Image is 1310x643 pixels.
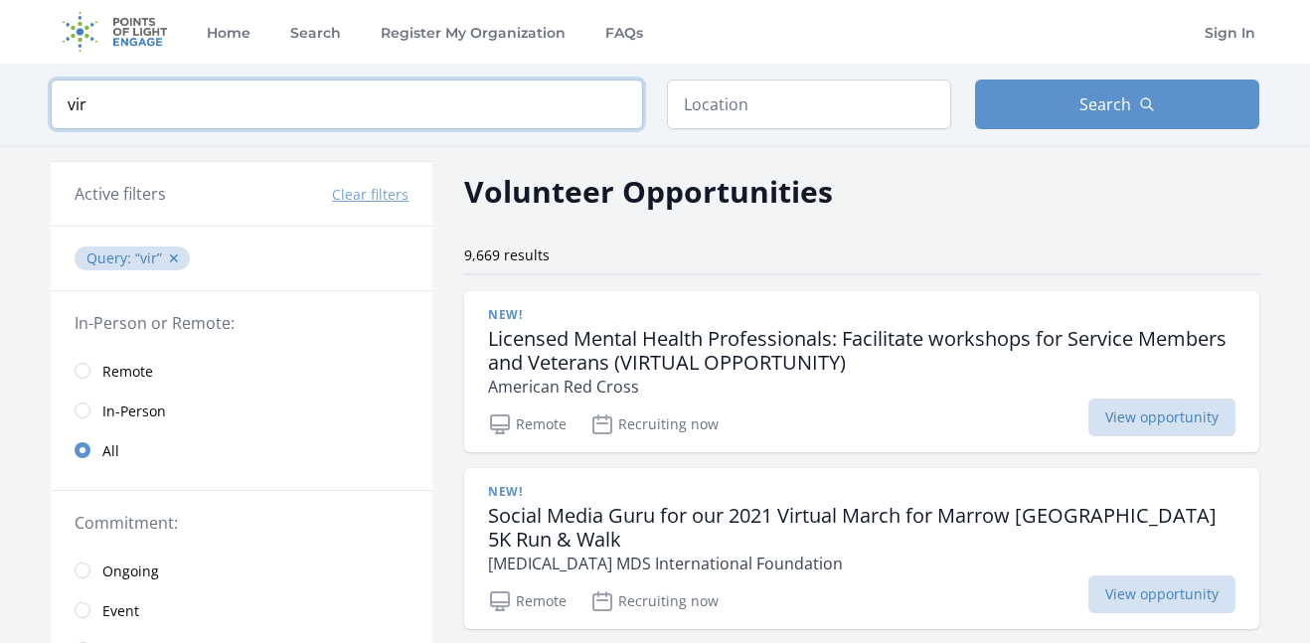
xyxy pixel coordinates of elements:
p: [MEDICAL_DATA] MDS International Foundation [488,552,1235,575]
span: All [102,441,119,461]
p: Remote [488,589,567,613]
legend: Commitment: [75,511,409,535]
h3: Licensed Mental Health Professionals: Facilitate workshops for Service Members and Veterans (VIRT... [488,327,1235,375]
span: Search [1079,92,1131,116]
a: Ongoing [51,551,432,590]
a: Event [51,590,432,630]
span: Query : [86,248,135,267]
span: 9,669 results [464,245,550,264]
button: Search [975,80,1259,129]
input: Keyword [51,80,643,129]
legend: In-Person or Remote: [75,311,409,335]
a: In-Person [51,391,432,430]
span: Event [102,601,139,621]
p: Recruiting now [590,412,719,436]
span: View opportunity [1088,399,1235,436]
button: ✕ [168,248,180,268]
h2: Volunteer Opportunities [464,169,833,214]
q: vir [135,248,162,267]
p: American Red Cross [488,375,1235,399]
a: New! Licensed Mental Health Professionals: Facilitate workshops for Service Members and Veterans ... [464,291,1259,452]
span: Ongoing [102,562,159,581]
input: Location [667,80,951,129]
button: Clear filters [332,185,409,205]
a: Remote [51,351,432,391]
span: New! [488,307,522,323]
span: View opportunity [1088,575,1235,613]
span: Remote [102,362,153,382]
h3: Active filters [75,182,166,206]
a: All [51,430,432,470]
p: Remote [488,412,567,436]
h3: Social Media Guru for our 2021 Virtual March for Marrow [GEOGRAPHIC_DATA] 5K Run & Walk [488,504,1235,552]
span: In-Person [102,402,166,421]
span: New! [488,484,522,500]
a: New! Social Media Guru for our 2021 Virtual March for Marrow [GEOGRAPHIC_DATA] 5K Run & Walk [MED... [464,468,1259,629]
p: Recruiting now [590,589,719,613]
